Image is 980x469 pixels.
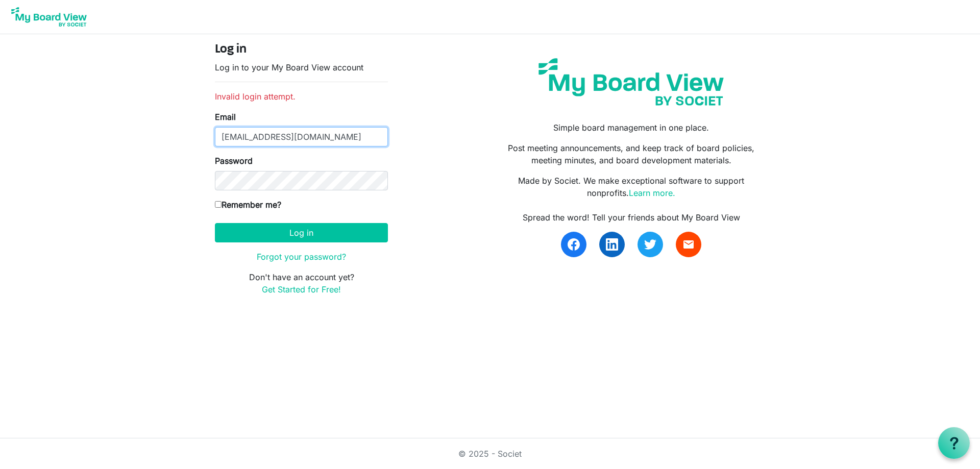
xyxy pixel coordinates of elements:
[498,175,765,199] p: Made by Societ. We make exceptional software to support nonprofits.
[215,111,236,123] label: Email
[568,238,580,251] img: facebook.svg
[215,61,388,73] p: Log in to your My Board View account
[606,238,618,251] img: linkedin.svg
[257,252,346,262] a: Forgot your password?
[498,142,765,166] p: Post meeting announcements, and keep track of board policies, meeting minutes, and board developm...
[629,188,675,198] a: Learn more.
[262,284,341,294] a: Get Started for Free!
[215,223,388,242] button: Log in
[644,238,656,251] img: twitter.svg
[215,271,388,295] p: Don't have an account yet?
[531,51,731,113] img: my-board-view-societ.svg
[498,211,765,224] div: Spread the word! Tell your friends about My Board View
[215,90,388,103] li: Invalid login attempt.
[498,121,765,134] p: Simple board management in one place.
[215,201,222,208] input: Remember me?
[215,199,281,211] label: Remember me?
[458,449,522,459] a: © 2025 - Societ
[676,232,701,257] a: email
[215,155,253,167] label: Password
[8,4,90,30] img: My Board View Logo
[215,42,388,57] h4: Log in
[682,238,695,251] span: email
